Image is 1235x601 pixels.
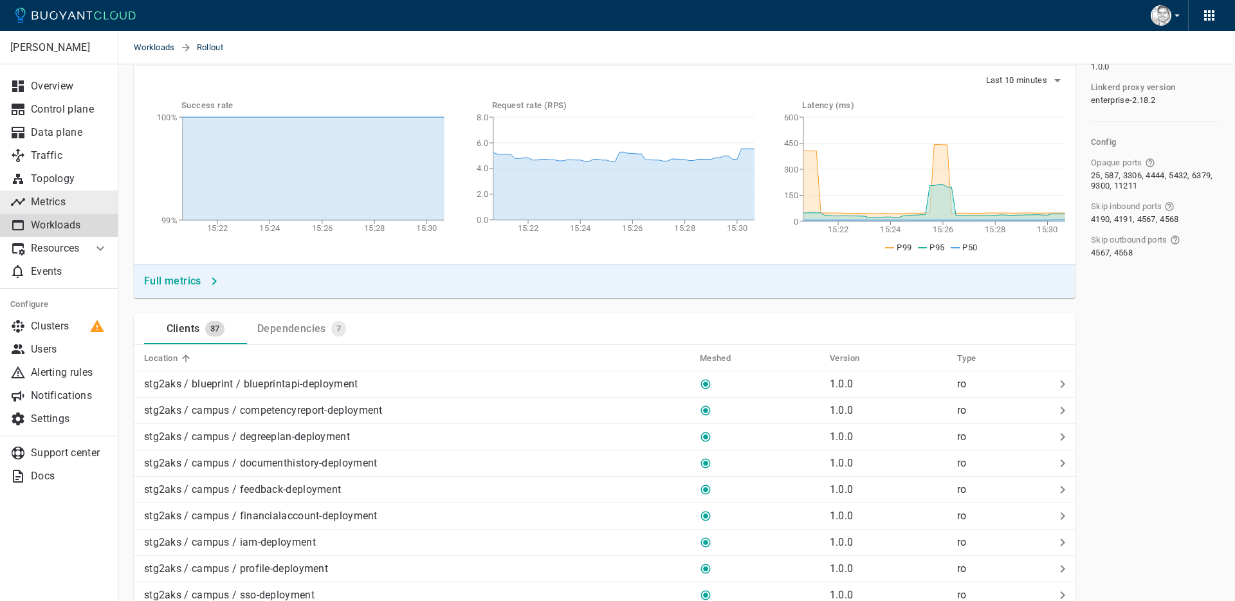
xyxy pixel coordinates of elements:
h5: Linkerd proxy version [1091,82,1175,93]
p: Docs [31,470,108,483]
tspan: 0.0 [477,216,488,225]
tspan: 2.0 [477,190,488,199]
tspan: 15:30 [416,223,437,233]
p: Metrics [31,196,108,208]
p: ro [957,536,1050,549]
p: stg2aks / campus / feedback-deployment [144,483,341,496]
h4: Full metrics [144,275,201,288]
a: Workloads [134,31,180,64]
span: 4567, 4568 [1091,248,1133,258]
tspan: 0 [794,217,798,227]
span: Type [957,353,993,364]
p: ro [957,378,1050,391]
p: ro [957,457,1050,470]
tspan: 15:24 [259,223,280,233]
p: Notifications [31,389,108,402]
svg: Ports that bypass the Linkerd proxy for outgoing connections [1170,235,1180,245]
h5: Request rate (RPS) [492,100,755,111]
p: stg2aks / campus / documenthistory-deployment [144,457,378,470]
p: Workloads [31,219,108,232]
span: enterprise-2.18.2 [1091,95,1155,106]
tspan: 15:28 [364,223,385,233]
p: Overview [31,80,108,93]
span: Skip inbound ports [1091,201,1162,212]
span: 25, 587, 3306, 4444, 5432, 6379, 9300, 11211 [1091,171,1217,191]
tspan: 6.0 [477,138,488,148]
span: Opaque ports [1091,158,1142,168]
p: 1.0.0 [830,483,854,495]
tspan: 15:26 [312,223,333,233]
p: Alerting rules [31,366,108,379]
p: Users [31,343,108,356]
p: Resources [31,242,82,255]
p: 1.0.0 [830,430,854,443]
p: 1.0.0 [830,510,854,522]
span: Last 10 minutes [986,75,1050,86]
p: Clusters [31,320,108,333]
p: Support center [31,447,108,459]
tspan: 15:22 [518,223,539,233]
p: ro [957,483,1050,496]
svg: Ports that bypass the Linkerd proxy for incoming connections [1164,201,1175,212]
span: Rollout [197,31,239,64]
span: Meshed [700,353,747,364]
h5: Success rate [181,100,444,111]
p: Traffic [31,149,108,162]
tspan: 99% [161,216,178,225]
span: Location [144,353,194,364]
p: stg2aks / campus / profile-deployment [144,562,328,575]
p: stg2aks / campus / iam-deployment [144,536,316,549]
span: P99 [897,243,911,252]
div: Dependencies [252,317,326,335]
h5: Meshed [700,353,731,364]
p: ro [957,510,1050,522]
a: Dependencies7 [247,313,356,344]
p: 1.0.0 [830,378,854,390]
p: [PERSON_NAME] [10,41,107,54]
tspan: 15:22 [828,225,849,234]
p: stg2aks / campus / financialaccount-deployment [144,510,378,522]
p: 1.0.0 [830,562,854,575]
tspan: 150 [784,190,798,200]
p: Events [31,265,108,278]
tspan: 450 [784,138,798,148]
tspan: 15:30 [727,223,748,233]
span: P95 [929,243,944,252]
img: Raghavendra Prahallada Reddy [1151,5,1171,26]
p: 1.0.0 [830,536,854,548]
div: Clients [161,317,200,335]
p: stg2aks / campus / competencyreport-deployment [144,404,383,417]
p: ro [957,562,1050,575]
tspan: 15:28 [985,225,1006,234]
p: 1.0.0 [830,404,854,416]
h5: Version [830,353,860,364]
span: Version [830,353,877,364]
h5: Configure [10,299,108,310]
h5: Config [1091,137,1220,147]
tspan: 15:26 [622,223,643,233]
h5: Latency (ms) [802,100,1065,111]
p: 1.0.0 [830,457,854,469]
span: Skip outbound ports [1091,235,1167,245]
tspan: 4.0 [477,164,488,174]
tspan: 15:30 [1038,225,1059,234]
p: Control plane [31,103,108,116]
tspan: 8.0 [477,113,488,122]
button: Full metrics [139,270,224,293]
span: 1.0.0 [1091,62,1110,72]
a: Clients37 [144,313,247,344]
tspan: 15:26 [933,225,954,234]
p: Settings [31,412,108,425]
span: 4190, 4191, 4567, 4568 [1091,214,1179,225]
p: stg2aks / blueprint / blueprintapi-deployment [144,378,358,391]
tspan: 300 [784,165,798,174]
tspan: 15:28 [675,223,696,233]
p: stg2aks / campus / degreeplan-deployment [144,430,350,443]
tspan: 15:22 [207,223,228,233]
p: Topology [31,172,108,185]
p: ro [957,430,1050,443]
svg: Ports that skip Linkerd protocol detection [1145,158,1155,168]
h5: Type [957,353,976,364]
